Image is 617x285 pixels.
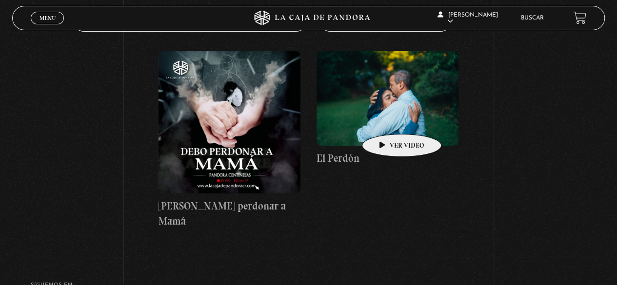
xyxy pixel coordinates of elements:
span: [PERSON_NAME] [438,12,498,24]
a: El Perdón [317,51,458,166]
span: Cerrar [36,23,59,30]
span: Menu [40,15,56,21]
h4: El Perdón [317,151,458,166]
h4: [PERSON_NAME] perdonar a Mamá [159,198,300,229]
a: Buscar [521,15,544,21]
a: [PERSON_NAME] perdonar a Mamá [159,51,300,228]
a: View your shopping cart [573,11,586,24]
